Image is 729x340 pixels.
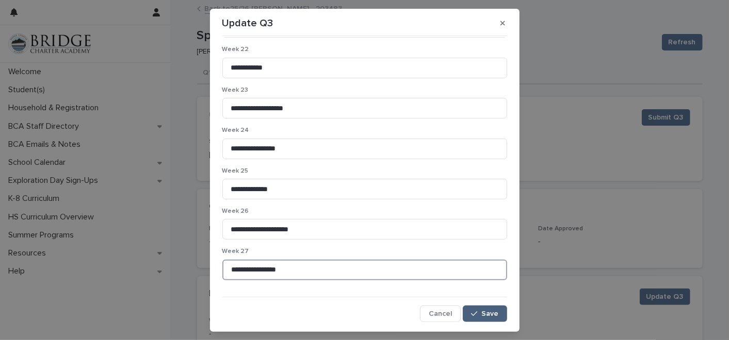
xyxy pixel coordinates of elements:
[222,127,249,133] span: Week 24
[429,310,452,317] span: Cancel
[222,17,273,29] p: Update Q3
[222,46,249,53] span: Week 22
[420,305,461,322] button: Cancel
[222,168,249,174] span: Week 25
[463,305,507,322] button: Save
[222,87,249,93] span: Week 23
[222,248,249,254] span: Week 27
[482,310,499,317] span: Save
[222,208,249,214] span: Week 26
